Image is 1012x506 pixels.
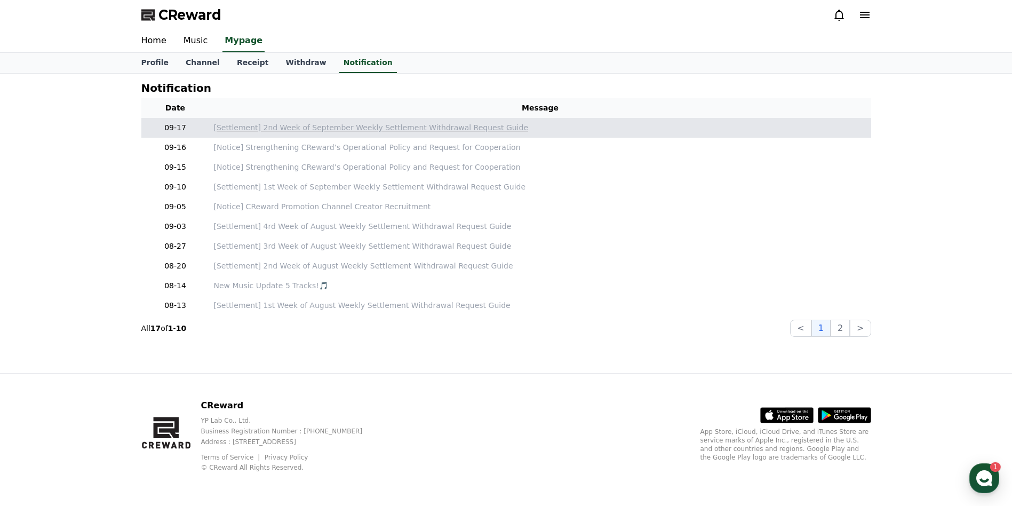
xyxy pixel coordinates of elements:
[146,260,205,272] p: 08-20
[214,221,867,232] a: [Settlement] 4rd Week of August Weekly Settlement Withdrawal Request Guide
[133,53,177,73] a: Profile
[89,355,120,363] span: Messages
[176,324,186,333] strong: 10
[214,162,867,173] a: [Notice] Strengthening CReward’s Operational Policy and Request for Cooperation
[150,324,161,333] strong: 17
[146,300,205,311] p: 08-13
[222,30,265,52] a: Mypage
[146,162,205,173] p: 09-15
[146,181,205,193] p: 09-10
[201,399,379,412] p: CReward
[146,201,205,212] p: 09-05
[141,82,211,94] h4: Notification
[214,280,867,291] a: New Music Update 5 Tracks!🎵
[277,53,334,73] a: Withdraw
[141,6,221,23] a: CReward
[214,241,867,252] a: [Settlement] 3rd Week of August Weekly Settlement Withdrawal Request Guide
[158,354,184,363] span: Settings
[175,30,217,52] a: Music
[214,300,867,311] a: [Settlement] 1st Week of August Weekly Settlement Withdrawal Request Guide
[201,463,379,472] p: © CReward All Rights Reserved.
[177,53,228,73] a: Channel
[133,30,175,52] a: Home
[108,338,112,346] span: 1
[214,122,867,133] a: [Settlement] 2nd Week of September Weekly Settlement Withdrawal Request Guide
[201,427,379,436] p: Business Registration Number : [PHONE_NUMBER]
[146,280,205,291] p: 08-14
[831,320,850,337] button: 2
[27,354,46,363] span: Home
[339,53,397,73] a: Notification
[70,338,138,365] a: 1Messages
[141,323,187,334] p: All of -
[214,260,867,272] a: [Settlement] 2nd Week of August Weekly Settlement Withdrawal Request Guide
[146,122,205,133] p: 09-17
[158,6,221,23] span: CReward
[201,454,261,461] a: Terms of Service
[700,428,871,462] p: App Store, iCloud, iCloud Drive, and iTunes Store are service marks of Apple Inc., registered in ...
[138,338,205,365] a: Settings
[141,98,210,118] th: Date
[168,324,173,333] strong: 1
[265,454,308,461] a: Privacy Policy
[3,338,70,365] a: Home
[214,201,867,212] a: [Notice] CReward Promotion Channel Creator Recruitment
[201,416,379,425] p: YP Lab Co., Ltd.
[228,53,277,73] a: Receipt
[214,181,867,193] a: [Settlement] 1st Week of September Weekly Settlement Withdrawal Request Guide
[850,320,871,337] button: >
[210,98,871,118] th: Message
[146,221,205,232] p: 09-03
[811,320,831,337] button: 1
[790,320,811,337] button: <
[201,438,379,446] p: Address : [STREET_ADDRESS]
[146,241,205,252] p: 08-27
[214,142,867,153] a: [Notice] Strengthening CReward’s Operational Policy and Request for Cooperation
[146,142,205,153] p: 09-16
